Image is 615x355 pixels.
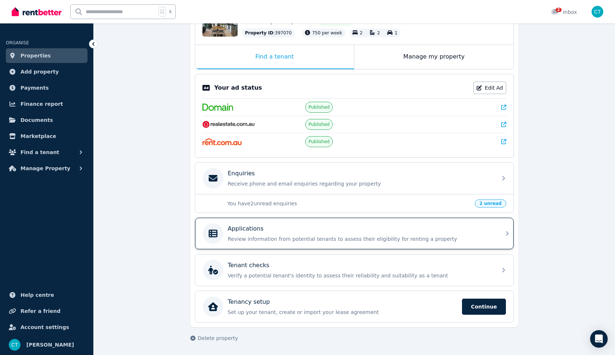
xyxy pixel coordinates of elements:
div: Manage my property [354,45,514,69]
span: Delete property [198,335,238,342]
span: 2 [377,30,380,35]
a: EnquiriesReceive phone and email enquiries regarding your property [195,162,514,194]
span: Manage Property [20,164,70,173]
span: Published [309,104,330,110]
p: Enquiries [228,169,255,178]
span: Finance report [20,100,63,108]
span: 2 [556,8,562,12]
span: Continue [462,299,506,315]
a: ApplicationsReview information from potential tenants to assess their eligibility for renting a p... [195,218,514,249]
div: Inbox [551,8,577,16]
a: Marketplace [6,129,87,143]
span: Properties [20,51,51,60]
span: Property ID [245,30,273,36]
span: Help centre [20,291,54,299]
a: Refer a friend [6,304,87,318]
p: You have 2 unread enquiries [227,200,470,207]
span: Refer a friend [20,307,60,315]
span: Find a tenant [20,148,59,157]
span: 1 [395,30,398,35]
a: Tenant checksVerify a potential tenant's identity to assess their reliability and suitability as ... [195,254,514,286]
img: Domain.com.au [202,104,233,111]
a: Properties [6,48,87,63]
img: RentBetter [12,6,61,17]
img: Ching Yee Tan [9,339,20,351]
span: Add property [20,67,59,76]
button: Manage Property [6,161,87,176]
p: Your ad status [214,83,262,92]
a: Help centre [6,288,87,302]
button: Delete property [190,335,238,342]
span: 750 per week [312,30,342,35]
span: Published [309,122,330,127]
p: Tenancy setup [228,298,270,306]
p: Review information from potential tenants to assess their eligibility for renting a property [228,235,493,243]
div: Find a tenant [195,45,354,69]
button: Find a tenant [6,145,87,160]
span: Published [309,139,330,145]
div: Open Intercom Messenger [590,330,608,348]
div: : 397070 [242,29,295,37]
a: Payments [6,81,87,95]
span: 2 unread [475,199,506,208]
span: [PERSON_NAME] [26,340,74,349]
img: Rent.com.au [202,138,242,145]
a: Edit Ad [473,82,506,94]
span: Documents [20,116,53,124]
a: Tenancy setupSet up your tenant, create or import your lease agreementContinue [195,291,514,322]
p: Set up your tenant, create or import your lease agreement [228,309,458,316]
span: k [169,9,172,15]
p: Tenant checks [228,261,269,270]
p: Verify a potential tenant's identity to assess their reliability and suitability as a tenant [228,272,493,279]
a: Documents [6,113,87,127]
img: RealEstate.com.au [202,121,255,128]
span: Account settings [20,323,69,332]
img: Ching Yee Tan [592,6,603,18]
span: ORGANISE [6,40,29,45]
span: Payments [20,83,49,92]
p: Applications [228,224,264,233]
p: Receive phone and email enquiries regarding your property [228,180,493,187]
a: Finance report [6,97,87,111]
span: 2 [360,30,363,35]
span: Marketplace [20,132,56,141]
a: Account settings [6,320,87,335]
a: Add property [6,64,87,79]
